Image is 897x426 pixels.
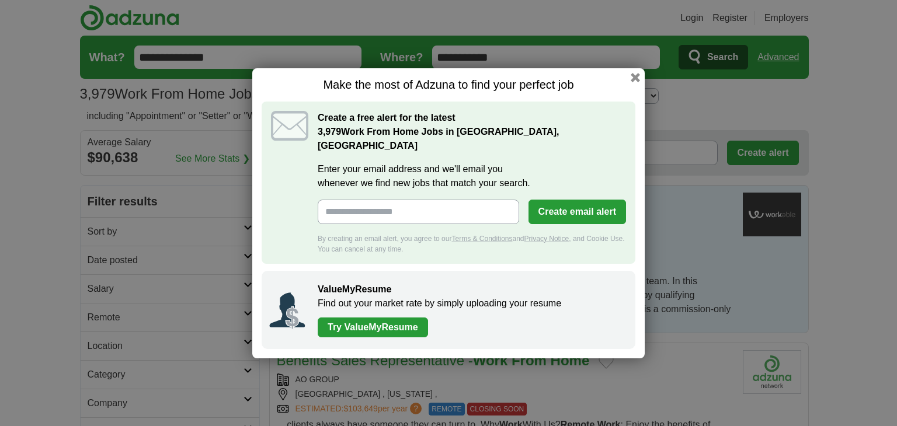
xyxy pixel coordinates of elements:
[318,317,428,337] a: Try ValueMyResume
[451,235,512,243] a: Terms & Conditions
[318,296,624,310] p: Find out your market rate by simply uploading your resume
[318,282,624,296] h2: ValueMyResume
[318,233,626,254] div: By creating an email alert, you agree to our and , and Cookie Use. You can cancel at any time.
[318,162,626,190] label: Enter your email address and we'll email you whenever we find new jobs that match your search.
[318,125,341,139] span: 3,979
[529,200,626,224] button: Create email alert
[318,111,626,153] h2: Create a free alert for the latest
[271,111,308,141] img: icon_email.svg
[262,78,635,92] h1: Make the most of Adzuna to find your perfect job
[318,127,559,151] strong: Work From Home Jobs in [GEOGRAPHIC_DATA], [GEOGRAPHIC_DATA]
[524,235,569,243] a: Privacy Notice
